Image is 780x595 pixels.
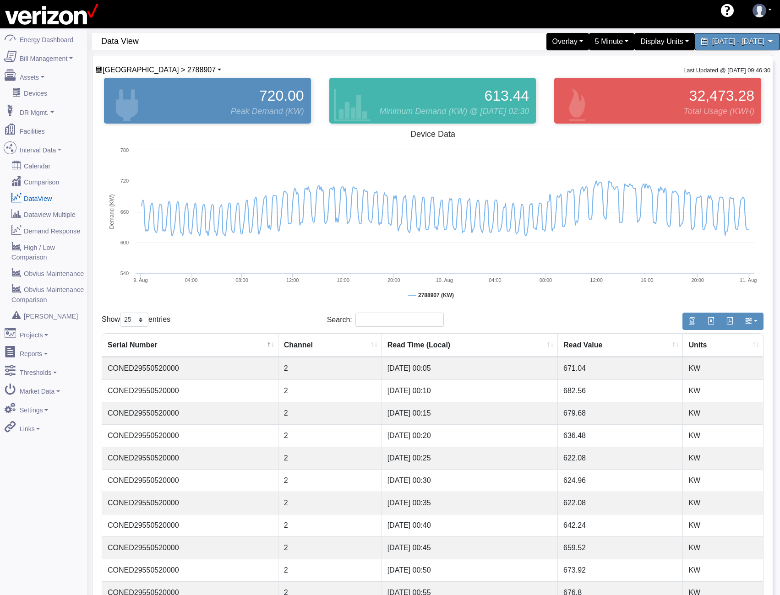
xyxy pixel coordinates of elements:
td: CONED29550520000 [102,357,278,379]
td: 2 [278,492,382,514]
text: 720 [120,178,129,184]
td: [DATE] 00:45 [382,536,558,559]
td: 2 [278,514,382,536]
tspan: 9. Aug [133,277,147,283]
td: [DATE] 00:35 [382,492,558,514]
span: Minimum Demand (KW) @ [DATE] 02:30 [379,105,529,118]
text: 08:00 [235,277,248,283]
button: Generate PDF [720,313,739,330]
span: Data View [101,33,437,50]
td: CONED29550520000 [102,402,278,424]
td: 2 [278,379,382,402]
tspan: Device Data [410,130,456,139]
span: Total Usage (KWH) [684,105,754,118]
td: [DATE] 00:05 [382,357,558,379]
td: [DATE] 00:10 [382,379,558,402]
td: 624.96 [558,469,683,492]
td: [DATE] 00:25 [382,447,558,469]
td: 673.92 [558,559,683,581]
td: KW [683,424,763,447]
td: 2 [278,424,382,447]
select: Showentries [120,313,148,327]
td: CONED29550520000 [102,514,278,536]
td: [DATE] 00:20 [382,424,558,447]
button: Show/Hide Columns [739,313,764,330]
td: 2 [278,536,382,559]
td: CONED29550520000 [102,469,278,492]
td: CONED29550520000 [102,447,278,469]
td: CONED29550520000 [102,536,278,559]
text: 16:00 [641,277,654,283]
text: 780 [120,147,129,153]
label: Show entries [102,313,170,327]
text: 20:00 [387,277,400,283]
text: 12:00 [286,277,299,283]
tspan: 10. Aug [436,277,453,283]
td: 2 [278,447,382,469]
img: user-3.svg [753,4,766,17]
td: 2 [278,357,382,379]
text: 08:00 [540,277,552,283]
text: 16:00 [337,277,349,283]
button: Export to Excel [701,313,720,330]
div: 5 Minute [589,33,634,50]
small: Last Updated @ [DATE] 09:46:30 [683,67,770,74]
tspan: Demand (KW) [109,194,115,229]
td: 2 [278,469,382,492]
span: 613.44 [484,85,529,107]
td: 2 [278,559,382,581]
text: 540 [120,270,129,276]
span: [DATE] - [DATE] [712,38,765,45]
tspan: 2788907 (KW) [418,292,454,298]
td: CONED29550520000 [102,424,278,447]
td: KW [683,469,763,492]
span: Peak Demand (KW) [231,105,304,118]
td: CONED29550520000 [102,379,278,402]
text: 04:00 [489,277,502,283]
a: [GEOGRAPHIC_DATA] > 2788907 [95,66,221,74]
td: KW [683,402,763,424]
th: Read Value : activate to sort column ascending [558,334,683,357]
td: [DATE] 00:15 [382,402,558,424]
td: 636.48 [558,424,683,447]
td: CONED29550520000 [102,559,278,581]
span: 720.00 [259,85,304,107]
td: KW [683,514,763,536]
span: 32,473.28 [689,85,754,107]
td: 2 [278,402,382,424]
td: CONED29550520000 [102,492,278,514]
td: 671.04 [558,357,683,379]
td: 679.68 [558,402,683,424]
th: Units : activate to sort column ascending [683,334,763,357]
td: KW [683,536,763,559]
text: 20:00 [691,277,704,283]
th: Serial Number : activate to sort column descending [102,334,278,357]
td: 682.56 [558,379,683,402]
td: KW [683,492,763,514]
td: 642.24 [558,514,683,536]
th: Channel : activate to sort column ascending [278,334,382,357]
td: [DATE] 00:40 [382,514,558,536]
label: Search: [327,313,444,327]
button: Copy to clipboard [682,313,702,330]
input: Search: [355,313,444,327]
span: Device List [103,66,216,74]
th: Read Time (Local) : activate to sort column ascending [382,334,558,357]
td: [DATE] 00:50 [382,559,558,581]
div: Display Units [634,33,694,50]
text: 660 [120,209,129,215]
td: KW [683,357,763,379]
td: KW [683,447,763,469]
td: 622.08 [558,447,683,469]
tspan: 11. Aug [740,277,757,283]
text: 600 [120,240,129,245]
td: [DATE] 00:30 [382,469,558,492]
td: KW [683,379,763,402]
td: 659.52 [558,536,683,559]
text: 04:00 [185,277,198,283]
td: 622.08 [558,492,683,514]
td: KW [683,559,763,581]
text: 12:00 [590,277,603,283]
div: Overlay [546,33,589,50]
